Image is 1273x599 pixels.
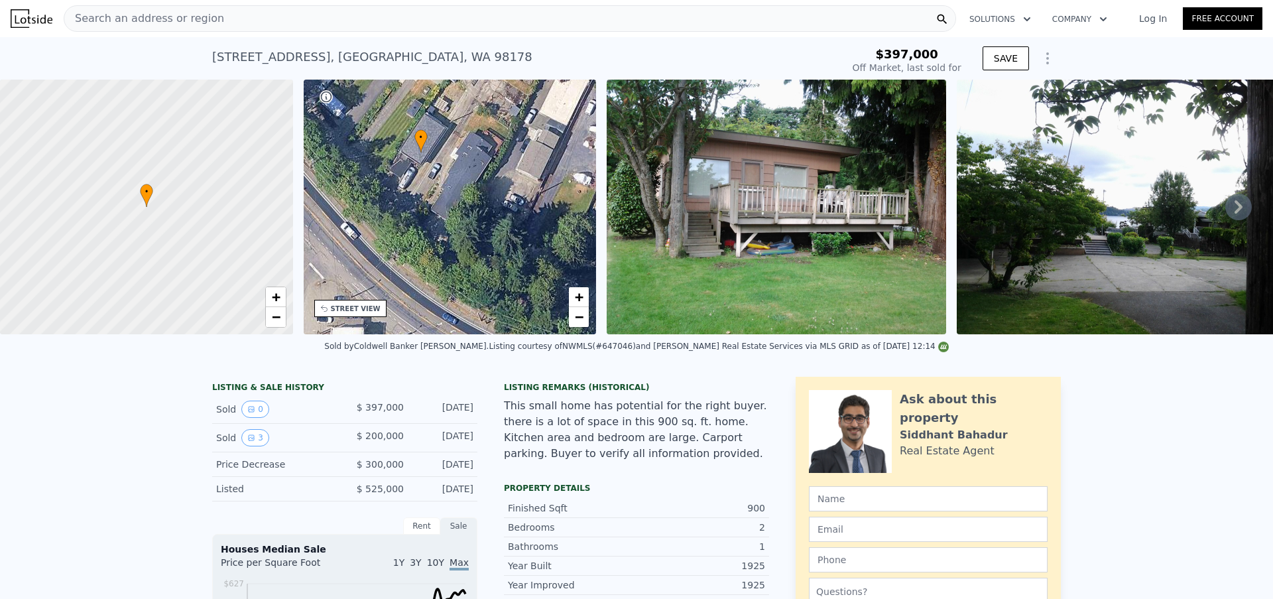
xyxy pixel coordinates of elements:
a: Zoom out [569,307,589,327]
img: NWMLS Logo [938,342,949,352]
div: Price Decrease [216,458,334,471]
div: Listing Remarks (Historical) [504,382,769,393]
span: − [271,308,280,325]
span: $397,000 [875,47,938,61]
div: [DATE] [414,482,473,496]
a: Zoom in [266,287,286,307]
img: Sale: 119716076 Parcel: 97561817 [607,80,946,334]
div: Price per Square Foot [221,556,345,577]
div: Sale [440,517,477,535]
div: Property details [504,483,769,494]
span: Max [450,557,469,570]
div: Off Market, last sold for [853,61,961,74]
div: 1925 [636,559,765,572]
button: View historical data [241,429,269,446]
div: STREET VIEW [331,304,381,314]
a: Free Account [1183,7,1262,30]
span: − [575,308,583,325]
div: [DATE] [414,401,473,418]
div: LISTING & SALE HISTORY [212,382,477,395]
div: Bedrooms [508,521,636,534]
button: Solutions [959,7,1042,31]
div: • [414,129,428,153]
div: Ask about this property [900,390,1048,427]
span: $ 525,000 [357,484,404,494]
div: [STREET_ADDRESS] , [GEOGRAPHIC_DATA] , WA 98178 [212,48,532,66]
span: • [140,186,153,198]
div: 2 [636,521,765,534]
img: Lotside [11,9,52,28]
div: This small home has potential for the right buyer. there is a lot of space in this 900 sq. ft. ho... [504,398,769,462]
span: $ 300,000 [357,459,404,470]
span: + [575,289,583,305]
div: [DATE] [414,458,473,471]
button: View historical data [241,401,269,418]
input: Email [809,517,1048,542]
span: • [414,131,428,143]
div: Sold by Coldwell Banker [PERSON_NAME] . [324,342,489,351]
span: + [271,289,280,305]
div: Siddhant Bahadur [900,427,1008,443]
div: Year Built [508,559,636,572]
button: SAVE [983,46,1029,70]
div: [DATE] [414,429,473,446]
div: Finished Sqft [508,501,636,515]
span: 10Y [427,557,444,568]
span: Search an address or region [64,11,224,27]
div: 1925 [636,578,765,592]
div: Bathrooms [508,540,636,553]
span: 1Y [393,557,404,568]
input: Phone [809,547,1048,572]
div: Year Improved [508,578,636,592]
span: $ 397,000 [357,402,404,413]
button: Show Options [1034,45,1061,72]
div: Rent [403,517,440,535]
div: Listed [216,482,334,496]
div: 900 [636,501,765,515]
a: Zoom out [266,307,286,327]
div: Houses Median Sale [221,543,469,556]
div: Real Estate Agent [900,443,995,459]
a: Log In [1123,12,1183,25]
tspan: $627 [223,579,244,588]
div: Sold [216,401,334,418]
div: Sold [216,429,334,446]
input: Name [809,486,1048,511]
span: $ 200,000 [357,431,404,441]
div: 1 [636,540,765,553]
div: • [140,184,153,207]
div: Listing courtesy of NWMLS (#647046) and [PERSON_NAME] Real Estate Services via MLS GRID as of [DA... [489,342,948,351]
button: Company [1042,7,1118,31]
a: Zoom in [569,287,589,307]
span: 3Y [410,557,421,568]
